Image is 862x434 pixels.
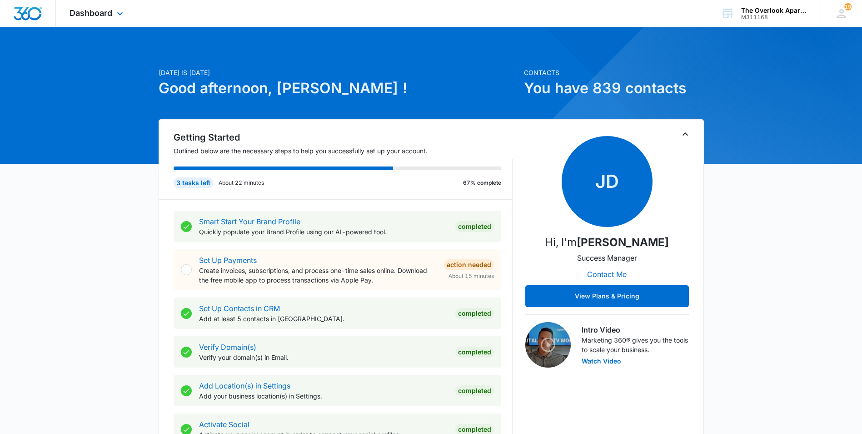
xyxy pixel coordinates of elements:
p: [DATE] is [DATE] [159,68,518,77]
h1: You have 839 contacts [524,77,704,99]
a: Set Up Contacts in CRM [199,304,280,313]
div: Action Needed [444,259,494,270]
button: Watch Video [582,358,621,364]
div: Completed [455,221,494,232]
p: 67% complete [463,179,501,187]
span: JD [562,136,653,227]
div: Completed [455,385,494,396]
div: account id [741,14,807,20]
p: Hi, I'm [545,234,669,251]
p: Contacts [524,68,704,77]
div: notifications count [844,3,852,10]
h3: Intro Video [582,324,689,335]
div: Completed [455,308,494,319]
a: Smart Start Your Brand Profile [199,217,300,226]
span: About 15 minutes [448,272,494,280]
p: About 22 minutes [219,179,264,187]
h1: Good afternoon, [PERSON_NAME] ! [159,77,518,99]
p: Success Manager [577,252,637,263]
a: Verify Domain(s) [199,343,256,352]
a: Add Location(s) in Settings [199,381,290,390]
p: Verify your domain(s) in Email. [199,353,448,362]
button: View Plans & Pricing [525,285,689,307]
span: Dashboard [70,8,112,18]
button: Contact Me [578,263,636,285]
p: Add your business location(s) in Settings. [199,391,448,401]
div: Completed [455,347,494,358]
a: Set Up Payments [199,256,257,265]
img: Intro Video [525,322,571,368]
span: 19 [844,3,852,10]
button: Toggle Collapse [680,129,691,140]
h2: Getting Started [174,131,513,144]
div: 3 tasks left [174,177,213,188]
p: Add at least 5 contacts in [GEOGRAPHIC_DATA]. [199,314,448,323]
p: Create invoices, subscriptions, and process one-time sales online. Download the free mobile app t... [199,266,437,285]
strong: [PERSON_NAME] [577,236,669,249]
p: Quickly populate your Brand Profile using our AI-powered tool. [199,227,448,237]
p: Outlined below are the necessary steps to help you successfully set up your account. [174,146,513,156]
p: Marketing 360® gives you the tools to scale your business. [582,335,689,354]
a: Activate Social [199,420,249,429]
div: account name [741,7,807,14]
